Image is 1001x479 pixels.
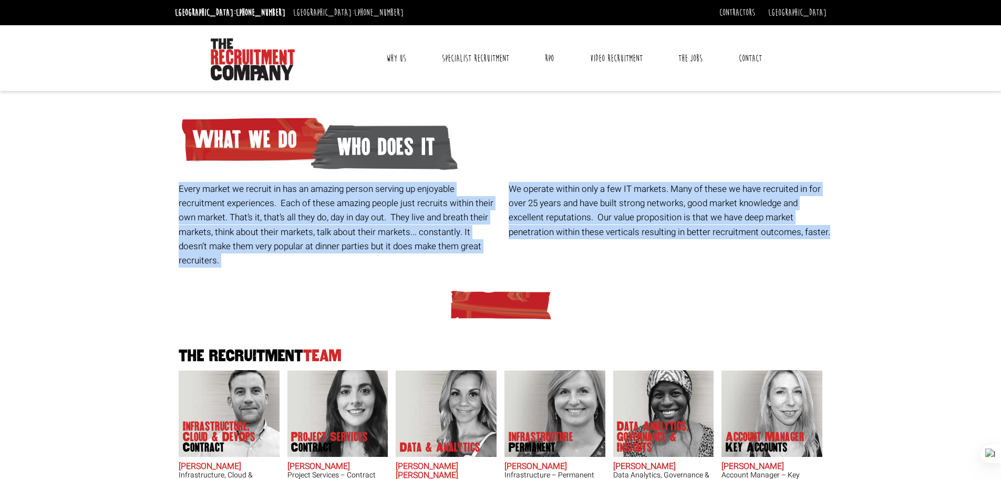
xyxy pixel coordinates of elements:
[236,7,285,18] a: [PHONE_NUMBER]
[183,421,267,453] p: Infrastructure, Cloud & DevOps
[172,4,288,21] li: [GEOGRAPHIC_DATA]:
[504,471,605,479] h3: Infrastructure – Permanent
[291,442,368,453] span: Contract
[179,182,501,268] p: Every market we recruit in has an amazing person serving up enjoyable recruitment experiences. Ea...
[179,462,280,472] h2: [PERSON_NAME]
[183,442,267,453] span: Contract
[726,432,804,453] p: Account Manager
[291,4,406,21] li: [GEOGRAPHIC_DATA]:
[504,370,605,457] img: Amanda Evans's Our Infrastructure Permanent
[509,442,573,453] span: Permanent
[303,347,342,364] span: Team
[731,45,770,72] a: Contact
[287,471,388,479] h3: Project Services – Contract
[291,432,368,453] p: Project Services
[179,370,280,457] img: Adam Eshet does Infrastructure, Cloud & DevOps Contract
[175,348,827,364] h2: The Recruitment
[434,45,517,72] a: Specialist Recruitment
[613,370,714,457] img: Chipo Riva does Data Analytics, Governance & Insights
[396,370,497,457] img: Anna-Maria Julie does Data & Analytics
[354,7,404,18] a: [PHONE_NUMBER]
[504,462,605,472] h2: [PERSON_NAME]
[378,45,414,72] a: Why Us
[509,182,831,239] p: We operate within only a few IT markets. Many of these we have recruited in for over 25 years and...
[509,432,573,453] p: Infrastructure
[721,462,822,472] h2: [PERSON_NAME]
[582,45,651,72] a: Video Recruitment
[617,421,701,453] p: Data Analytics, Governance & Insights
[287,462,388,472] h2: [PERSON_NAME]
[211,38,295,80] img: The Recruitment Company
[726,442,804,453] span: Key Accounts
[287,370,388,457] img: Claire Sheerin does Project Services Contract
[719,7,755,18] a: Contractors
[768,7,827,18] a: [GEOGRAPHIC_DATA]
[670,45,710,72] a: The Jobs
[721,370,822,457] img: Frankie Gaffney's our Account Manager Key Accounts
[613,462,714,472] h2: [PERSON_NAME]
[400,442,480,453] p: Data & Analytics
[537,45,562,72] a: RPO
[828,226,830,239] span: .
